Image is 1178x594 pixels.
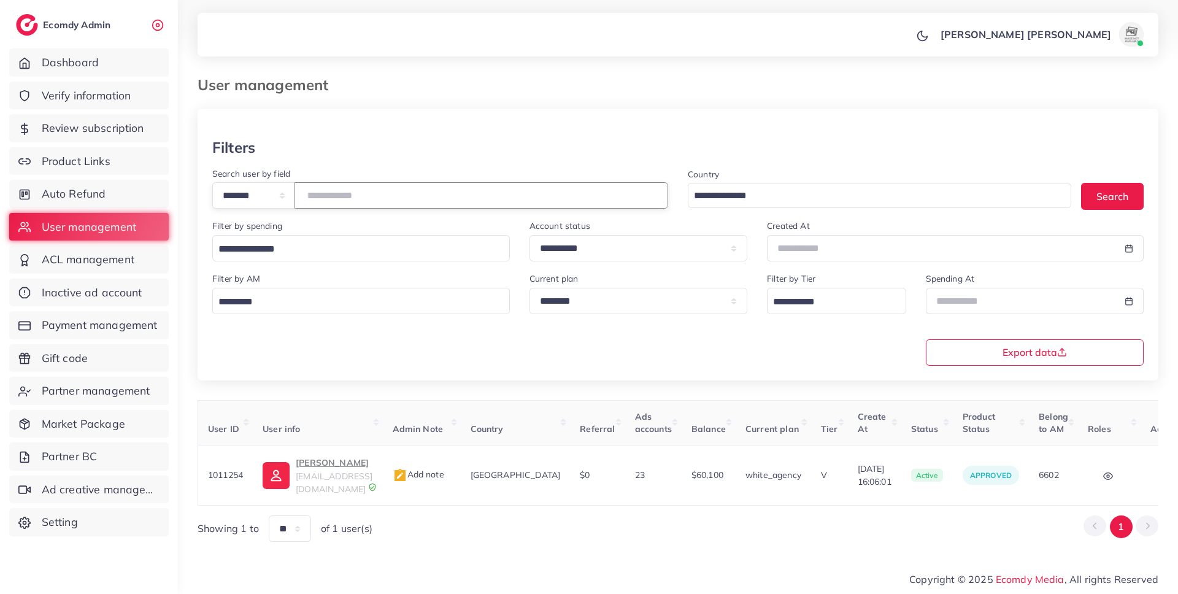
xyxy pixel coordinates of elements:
span: Review subscription [42,120,144,136]
a: Verify information [9,82,169,110]
ul: Pagination [1084,515,1158,538]
span: 23 [635,469,645,480]
a: Setting [9,508,169,536]
input: Search for option [214,293,494,312]
label: Search user by field [212,168,290,180]
a: logoEcomdy Admin [16,14,114,36]
span: Payment management [42,317,158,333]
span: Export data [1003,347,1067,357]
div: Search for option [212,235,510,261]
span: Referral [580,423,615,434]
a: ACL management [9,245,169,274]
span: active [911,469,943,482]
span: Partner BC [42,449,98,465]
a: Inactive ad account [9,279,169,307]
label: Country [688,168,719,180]
a: [PERSON_NAME][EMAIL_ADDRESS][DOMAIN_NAME] [263,455,372,495]
span: [DATE] 16:06:01 [858,463,891,488]
div: Search for option [767,288,906,314]
a: Ad creative management [9,476,169,504]
button: Export data [926,339,1144,366]
a: User management [9,213,169,241]
label: Filter by AM [212,272,260,285]
h2: Ecomdy Admin [43,19,114,31]
span: Product Links [42,153,110,169]
span: Partner management [42,383,150,399]
p: [PERSON_NAME] [296,455,372,470]
span: Status [911,423,938,434]
span: approved [970,471,1012,480]
span: Ad creative management [42,482,160,498]
span: Current plan [745,423,799,434]
span: Ads accounts [635,411,672,434]
label: Account status [529,220,590,232]
a: Partner BC [9,442,169,471]
span: Country [471,423,504,434]
a: Ecomdy Media [996,573,1064,585]
label: Current plan [529,272,579,285]
img: 9CAL8B2pu8EFxCJHYAAAAldEVYdGRhdGU6Y3JlYXRlADIwMjItMTItMDlUMDQ6NTg6MzkrMDA6MDBXSlgLAAAAJXRFWHRkYXR... [368,483,377,492]
span: 6602 [1039,469,1059,480]
span: $60,100 [691,469,723,480]
span: User ID [208,423,239,434]
span: Tier [821,423,838,434]
a: Partner management [9,377,169,405]
a: Gift code [9,344,169,372]
h3: User management [198,76,338,94]
span: [GEOGRAPHIC_DATA] [471,469,561,480]
span: User management [42,219,136,235]
span: Product Status [963,411,995,434]
a: Review subscription [9,114,169,142]
span: Admin Note [393,423,444,434]
h3: Filters [212,139,255,156]
img: admin_note.cdd0b510.svg [393,468,407,483]
a: Dashboard [9,48,169,77]
span: Verify information [42,88,131,104]
img: ic-user-info.36bf1079.svg [263,462,290,489]
a: Market Package [9,410,169,438]
div: Search for option [212,288,510,314]
label: Filter by spending [212,220,282,232]
span: Balance [691,423,726,434]
span: Gift code [42,350,88,366]
span: ACL management [42,252,134,268]
span: $0 [580,469,590,480]
input: Search for option [214,240,494,259]
label: Created At [767,220,810,232]
img: logo [16,14,38,36]
span: Belong to AM [1039,411,1068,434]
a: Product Links [9,147,169,175]
span: Roles [1088,423,1111,434]
span: Setting [42,514,78,530]
label: Spending At [926,272,975,285]
span: Add note [393,469,444,480]
span: Dashboard [42,55,99,71]
span: Inactive ad account [42,285,142,301]
input: Search for option [769,293,890,312]
a: Payment management [9,311,169,339]
span: [EMAIL_ADDRESS][DOMAIN_NAME] [296,471,372,494]
span: , All rights Reserved [1064,572,1158,587]
div: Search for option [688,183,1071,208]
span: of 1 user(s) [321,522,372,536]
span: V [821,469,827,480]
img: avatar [1119,22,1144,47]
span: Copyright © 2025 [909,572,1158,587]
label: Filter by Tier [767,272,815,285]
span: white_agency [745,469,801,480]
p: [PERSON_NAME] [PERSON_NAME] [941,27,1111,42]
span: Create At [858,411,887,434]
span: 1011254 [208,469,243,480]
button: Go to page 1 [1110,515,1133,538]
span: Market Package [42,416,125,432]
a: Auto Refund [9,180,169,208]
span: User info [263,423,300,434]
span: Auto Refund [42,186,106,202]
span: Showing 1 to [198,522,259,536]
input: Search for option [690,187,1055,206]
button: Search [1081,183,1144,209]
a: [PERSON_NAME] [PERSON_NAME]avatar [934,22,1149,47]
